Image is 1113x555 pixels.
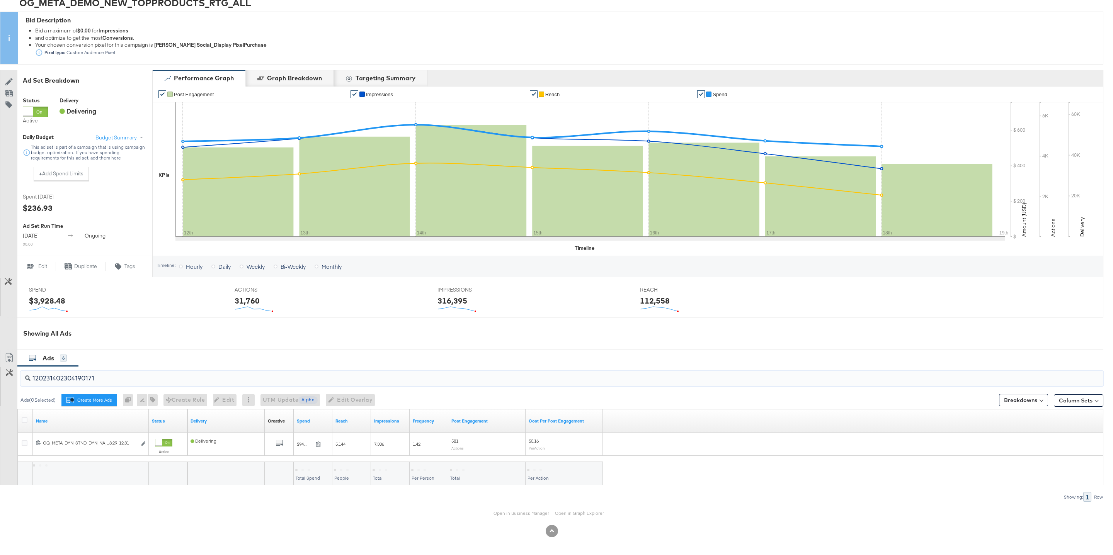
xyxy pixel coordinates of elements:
[35,42,1099,57] div: Your chosen conversion pixel for this campaign is
[191,438,216,444] span: Delivering
[281,263,306,270] span: Bi-Weekly
[640,286,698,294] span: REACH
[31,368,1001,383] input: Search Ad Name, ID or Objective
[35,34,134,41] span: and optimize to get the most .
[297,441,313,447] span: $94.58
[437,286,495,294] span: IMPRESSIONS
[77,27,91,34] strong: $0.00
[56,262,106,271] button: Duplicate
[155,449,172,454] label: Active
[43,440,137,446] div: OG_META_DYN_STND_DYN_NA_...8.29_12.31
[23,117,48,124] label: Active
[555,510,604,516] a: Open in Graph Explorer
[451,418,522,424] a: The number of actions related to your Page's posts as a result of your ad.
[174,74,234,83] div: Performance Graph
[528,475,549,481] span: Per Action
[451,438,458,444] span: 581
[268,418,285,424] div: Creative
[74,263,97,270] span: Duplicate
[1064,494,1083,500] div: Showing:
[124,263,135,270] span: Tags
[545,92,560,97] span: Reach
[23,134,75,141] div: Daily Budget
[366,92,393,97] span: Impressions
[1021,203,1028,237] text: Amount (USD)
[373,475,383,481] span: Total
[102,34,133,41] strong: Conversions
[44,49,65,55] strong: Pixel type:
[174,92,214,97] span: Post Engagement
[39,170,42,177] strong: +
[640,295,670,306] div: 112,558
[322,263,342,270] span: Monthly
[437,295,467,306] div: 316,395
[267,74,322,83] div: Graph Breakdown
[95,134,146,142] button: Budget Summary
[23,202,53,214] div: $236.93
[356,74,415,83] div: Targeting Summary
[235,295,260,306] div: 31,760
[23,193,81,200] span: Spent [DATE]
[29,286,87,294] span: SPEND
[296,475,320,481] span: Total Spend
[529,446,545,450] sub: Per Action
[186,263,203,270] span: Hourly
[697,90,705,98] a: ✔
[297,418,329,424] a: The total amount spent to date.
[335,418,368,424] a: The number of people your ad was served to.
[335,441,345,447] span: 5,144
[191,418,262,424] a: Reflects the ability of your Ad to achieve delivery.
[158,171,170,179] div: KPIs
[334,475,349,481] span: People
[412,475,434,481] span: Per Person
[152,418,184,424] a: Shows the current state of your Ad.
[123,394,137,406] div: 0
[43,50,116,55] div: Custom Audience Pixel
[158,90,166,98] a: ✔
[157,263,176,268] div: Timeline:
[218,263,231,270] span: Daily
[529,418,600,424] a: The average cost per action related to your Page's posts as a result of your ad.
[1054,394,1103,407] button: Column Sets
[38,263,47,270] span: Edit
[1079,217,1086,237] text: Delivery
[451,446,464,450] sub: Actions
[154,42,267,49] strong: [PERSON_NAME] Social_Display Pixel Purchase
[35,27,1099,35] div: Bid a maximum of for
[247,263,265,270] span: Weekly
[575,244,594,252] div: Timeline
[529,438,539,444] span: $0.16
[450,475,460,481] span: Total
[61,394,117,406] button: Create More Ads
[413,418,445,424] a: The average number of times your ad was served to each person.
[268,418,285,424] a: Shows the creative associated with your ad.
[1050,219,1057,237] text: Actions
[36,418,146,424] a: Ad Name.
[999,394,1048,406] button: Breakdowns
[60,355,67,362] div: 6
[23,97,48,104] div: Status
[26,16,1099,25] div: Bid Description
[23,76,146,85] div: Ad Set Breakdown
[23,232,39,239] span: [DATE]
[60,107,96,115] span: Delivering
[31,144,146,161] div: This ad set is part of a campaign that is using campaign budget optimization. If you have spendin...
[235,286,293,294] span: ACTIONS
[351,90,358,98] a: ✔
[713,92,727,97] span: Spend
[60,97,96,104] div: Delivery
[23,241,33,247] sub: 00:00
[29,295,65,306] div: $3,928.48
[1083,492,1091,502] div: 1
[34,167,89,181] button: +Add Spend Limits
[494,510,549,516] a: Open in Business Manager
[43,354,54,362] span: Ads
[85,232,106,239] span: ongoing
[99,27,128,34] strong: Impressions
[413,441,420,447] span: 1.42
[17,262,56,271] button: Edit
[23,329,1103,338] div: Showing All Ads
[374,441,384,447] span: 7,306
[530,90,538,98] a: ✔
[23,222,146,230] div: Ad Set Run Time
